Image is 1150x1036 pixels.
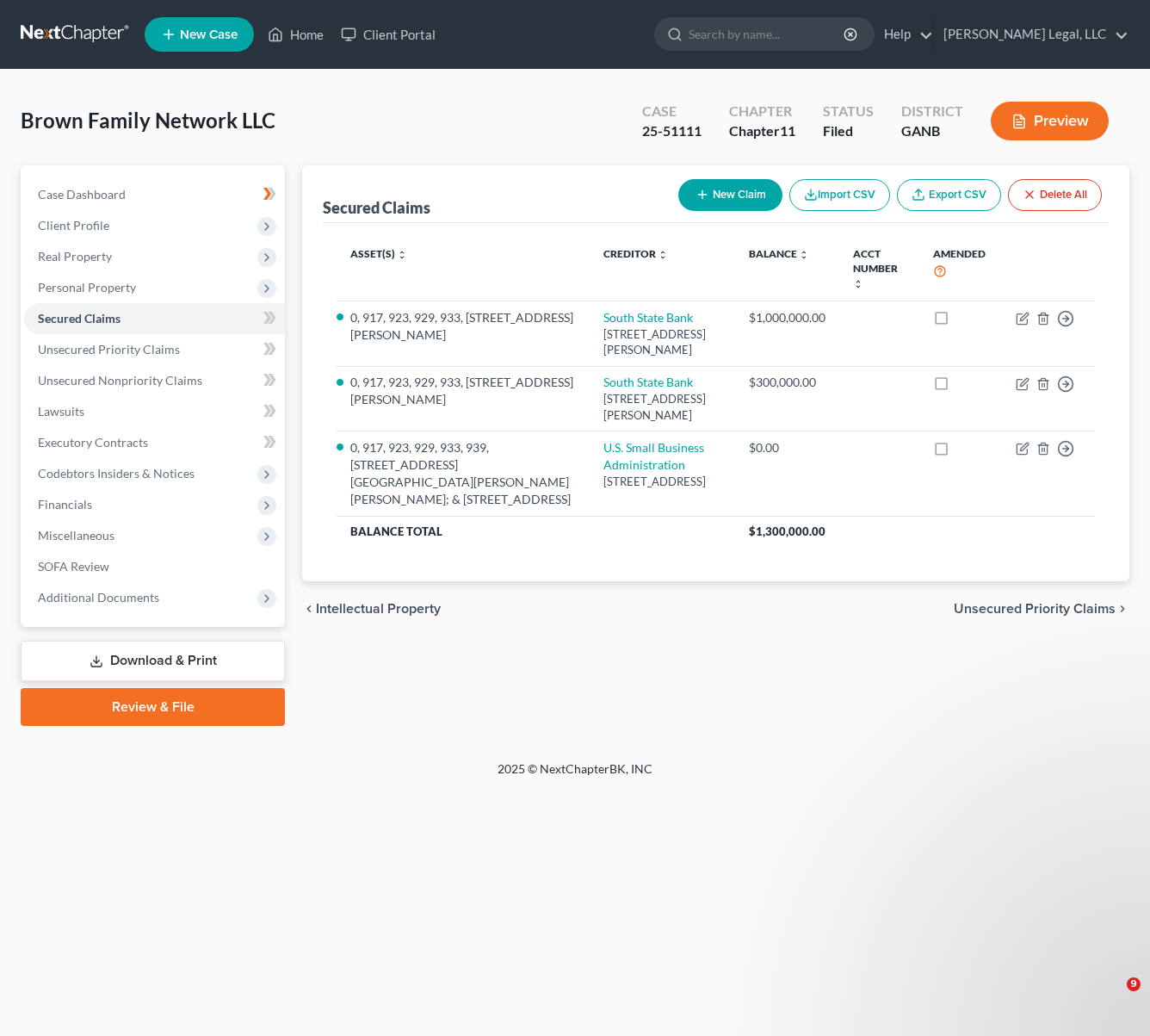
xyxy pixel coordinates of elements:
a: Lawsuits [24,396,285,427]
div: Case [642,102,702,121]
button: chevron_left Intellectual Property [302,602,441,616]
span: 9 [1127,977,1141,991]
span: Codebtors Insiders & Notices [38,466,195,481]
span: Intellectual Property [316,602,441,616]
div: Status [823,102,874,121]
button: Preview [991,102,1109,140]
span: Additional Documents [38,590,159,605]
div: Chapter [729,121,795,141]
div: 25-51111 [642,121,702,141]
button: New Claim [678,179,782,211]
span: Executory Contracts [38,435,148,450]
a: Client Portal [332,19,444,50]
a: Secured Claims [24,303,285,334]
a: Unsecured Priority Claims [24,334,285,365]
span: Miscellaneous [38,528,114,543]
span: Unsecured Nonpriority Claims [38,373,202,388]
span: Personal Property [38,280,136,295]
a: Creditor unfold_more [603,247,668,260]
div: 2025 © NextChapterBK, INC [84,760,1066,791]
a: Case Dashboard [24,179,285,210]
a: South State Bank [603,310,693,325]
span: Lawsuits [38,404,84,419]
a: Unsecured Nonpriority Claims [24,365,285,396]
a: Executory Contracts [24,427,285,458]
a: Download & Print [21,641,285,681]
div: [STREET_ADDRESS][PERSON_NAME] [603,391,722,423]
i: chevron_right [1116,602,1129,616]
span: Brown Family Network LLC [21,108,275,133]
a: Acct Number unfold_more [853,247,898,289]
i: chevron_left [302,602,316,616]
a: South State Bank [603,375,693,389]
span: SOFA Review [38,559,109,574]
span: Client Profile [38,218,109,233]
div: Chapter [729,102,795,121]
div: GANB [901,121,963,141]
div: $300,000.00 [749,374,825,391]
i: unfold_more [799,250,809,260]
th: Amended [919,237,1002,301]
div: $0.00 [749,439,825,456]
a: Review & File [21,688,285,726]
li: 0, 917, 923, 929, 933, 939, [STREET_ADDRESS][GEOGRAPHIC_DATA][PERSON_NAME][PERSON_NAME]; & [STREE... [350,439,576,508]
div: District [901,102,963,121]
span: Case Dashboard [38,187,126,202]
div: Secured Claims [323,197,430,218]
a: Home [259,19,332,50]
div: Filed [823,121,874,141]
input: Search by name... [689,18,846,50]
a: SOFA Review [24,551,285,582]
a: U.S. Small Business Administration [603,440,704,472]
li: 0, 917, 923, 929, 933, [STREET_ADDRESS][PERSON_NAME] [350,309,576,344]
span: Real Property [38,249,112,264]
a: Help [875,19,933,50]
span: 11 [780,122,795,139]
button: Delete All [1008,179,1102,211]
span: Unsecured Priority Claims [954,602,1116,616]
i: unfold_more [853,279,863,289]
div: [STREET_ADDRESS][PERSON_NAME] [603,326,722,358]
a: Export CSV [897,179,1001,211]
th: Balance Total [337,516,735,547]
i: unfold_more [397,250,407,260]
div: $1,000,000.00 [749,309,825,326]
button: Import CSV [789,179,890,211]
li: 0, 917, 923, 929, 933, [STREET_ADDRESS][PERSON_NAME] [350,374,576,408]
i: unfold_more [658,250,668,260]
button: Unsecured Priority Claims chevron_right [954,602,1129,616]
a: Balance unfold_more [749,247,809,260]
iframe: Intercom live chat [1091,977,1133,1019]
span: Unsecured Priority Claims [38,342,180,357]
a: [PERSON_NAME] Legal, LLC [935,19,1128,50]
span: Financials [38,497,92,512]
span: New Case [180,28,238,41]
span: Secured Claims [38,311,121,326]
div: [STREET_ADDRESS] [603,474,722,490]
span: $1,300,000.00 [749,524,825,538]
a: Asset(s) unfold_more [350,247,407,260]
